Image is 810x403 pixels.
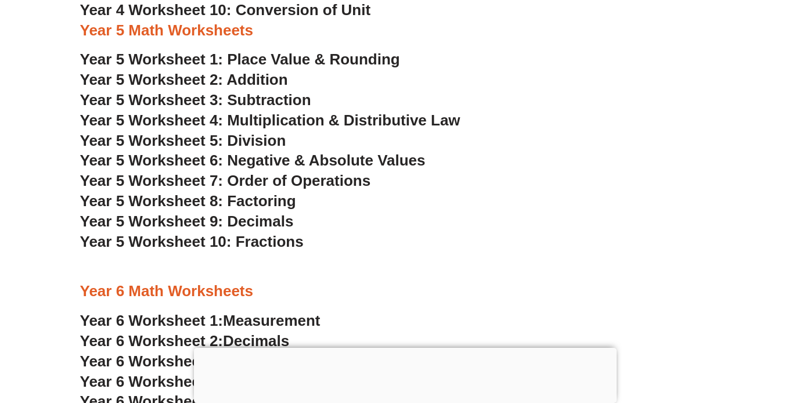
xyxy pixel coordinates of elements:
a: Year 5 Worksheet 9: Decimals [80,213,294,230]
span: Measurement [223,312,321,329]
span: Year 6 Worksheet 3: [80,352,224,370]
a: Year 5 Worksheet 8: Factoring [80,192,296,210]
a: Year 4 Worksheet 10: Conversion of Unit [80,1,371,19]
a: Year 5 Worksheet 1: Place Value & Rounding [80,51,400,68]
a: Year 5 Worksheet 5: Division [80,132,286,149]
a: Year 5 Worksheet 7: Order of Operations [80,172,371,189]
a: Year 6 Worksheet 4:Percents [80,373,287,390]
a: Year 5 Worksheet 6: Negative & Absolute Values [80,152,426,169]
h3: Year 5 Math Worksheets [80,21,730,41]
a: Year 5 Worksheet 4: Multiplication & Distributive Law [80,111,460,129]
a: Year 6 Worksheet 3:Fractions [80,352,291,370]
a: Year 6 Worksheet 1:Measurement [80,312,321,329]
iframe: Chat Widget [611,272,810,403]
a: Year 5 Worksheet 10: Fractions [80,233,304,250]
iframe: Advertisement [194,348,617,400]
span: Decimals [223,332,289,350]
span: Year 6 Worksheet 2: [80,332,224,350]
span: Year 6 Worksheet 1: [80,312,224,329]
h3: Year 6 Math Worksheets [80,282,730,301]
span: Year 6 Worksheet 4: [80,373,224,390]
a: Year 5 Worksheet 3: Subtraction [80,91,311,109]
a: Year 6 Worksheet 2:Decimals [80,332,290,350]
a: Year 5 Worksheet 2: Addition [80,71,288,88]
